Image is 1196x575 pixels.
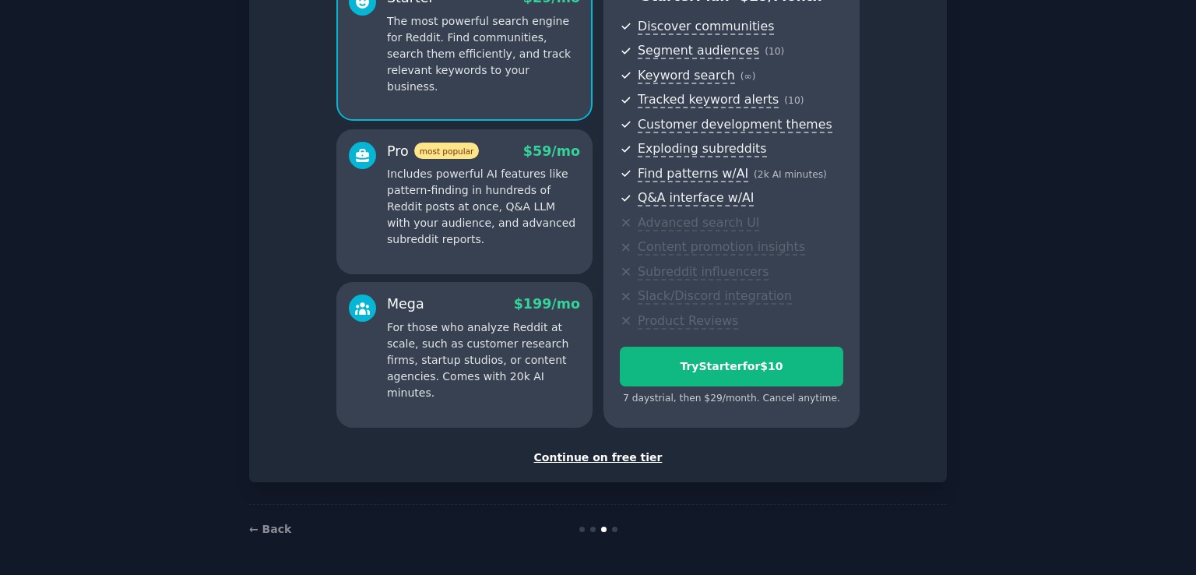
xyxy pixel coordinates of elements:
[638,19,774,35] span: Discover communities
[638,68,735,84] span: Keyword search
[638,215,759,231] span: Advanced search UI
[638,92,779,108] span: Tracked keyword alerts
[638,264,769,280] span: Subreddit influencers
[621,358,842,375] div: Try Starter for $10
[638,313,738,330] span: Product Reviews
[620,392,843,406] div: 7 days trial, then $ 29 /month . Cancel anytime.
[740,71,756,82] span: ( ∞ )
[638,166,748,182] span: Find patterns w/AI
[387,295,424,314] div: Mega
[387,166,580,248] p: Includes powerful AI features like pattern-finding in hundreds of Reddit posts at once, Q&A LLM w...
[765,46,784,57] span: ( 10 )
[638,141,766,157] span: Exploding subreddits
[387,142,479,161] div: Pro
[414,143,480,159] span: most popular
[514,296,580,312] span: $ 199 /mo
[784,95,804,106] span: ( 10 )
[638,190,754,206] span: Q&A interface w/AI
[523,143,580,159] span: $ 59 /mo
[249,523,291,535] a: ← Back
[638,43,759,59] span: Segment audiences
[387,319,580,401] p: For those who analyze Reddit at scale, such as customer research firms, startup studios, or conte...
[620,347,843,386] button: TryStarterfor$10
[638,288,792,305] span: Slack/Discord integration
[638,117,832,133] span: Customer development themes
[638,239,805,256] span: Content promotion insights
[387,13,580,95] p: The most powerful search engine for Reddit. Find communities, search them efficiently, and track ...
[266,450,930,466] div: Continue on free tier
[754,169,827,180] span: ( 2k AI minutes )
